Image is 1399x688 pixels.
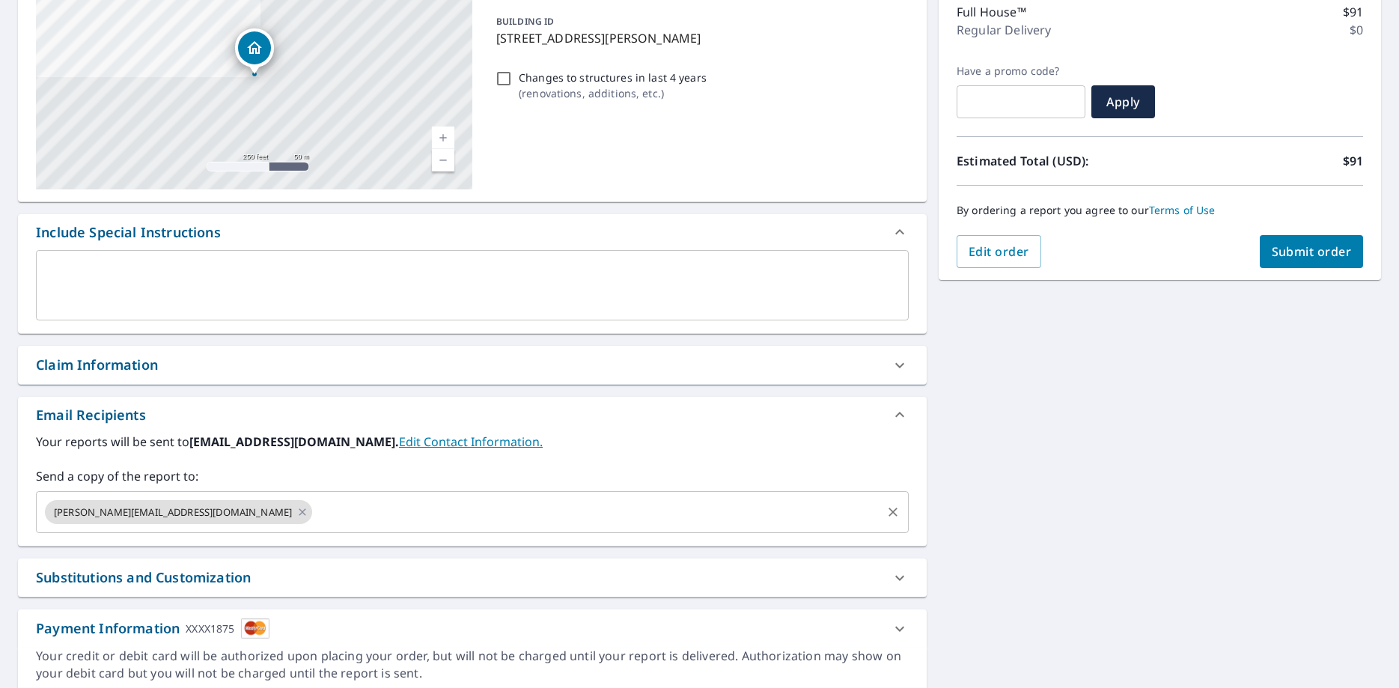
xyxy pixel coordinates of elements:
div: Dropped pin, building 1, Residential property, 14706 Norwood St Overland Park, KS 66224 [235,28,274,75]
div: Email Recipients [18,397,927,433]
div: [PERSON_NAME][EMAIL_ADDRESS][DOMAIN_NAME] [45,500,312,524]
div: Claim Information [18,346,927,384]
p: BUILDING ID [496,15,554,28]
div: Include Special Instructions [36,222,221,243]
div: Email Recipients [36,405,146,425]
p: $91 [1343,3,1363,21]
div: Payment InformationXXXX1875cardImage [18,609,927,648]
div: Substitutions and Customization [18,558,927,597]
a: EditContactInfo [399,433,543,450]
button: Apply [1091,85,1155,118]
div: Payment Information [36,618,269,639]
p: [STREET_ADDRESS][PERSON_NAME] [496,29,903,47]
span: [PERSON_NAME][EMAIL_ADDRESS][DOMAIN_NAME] [45,505,301,520]
b: [EMAIL_ADDRESS][DOMAIN_NAME]. [189,433,399,450]
div: XXXX1875 [186,618,234,639]
p: Changes to structures in last 4 years [519,70,707,85]
button: Submit order [1260,235,1364,268]
a: Current Level 17, Zoom Out [432,149,454,171]
p: $91 [1343,152,1363,170]
img: cardImage [241,618,269,639]
div: Include Special Instructions [18,214,927,250]
span: Edit order [969,243,1029,260]
span: Submit order [1272,243,1352,260]
button: Clear [883,502,903,523]
p: Full House™ [957,3,1026,21]
p: Regular Delivery [957,21,1051,39]
p: By ordering a report you agree to our [957,204,1363,217]
p: $0 [1350,21,1363,39]
label: Send a copy of the report to: [36,467,909,485]
label: Have a promo code? [957,64,1085,78]
p: ( renovations, additions, etc. ) [519,85,707,101]
div: Claim Information [36,355,158,375]
div: Your credit or debit card will be authorized upon placing your order, but will not be charged unt... [36,648,909,682]
div: Substitutions and Customization [36,567,251,588]
label: Your reports will be sent to [36,433,909,451]
span: Apply [1103,94,1143,110]
p: Estimated Total (USD): [957,152,1160,170]
a: Terms of Use [1149,203,1216,217]
a: Current Level 17, Zoom In [432,127,454,149]
button: Edit order [957,235,1041,268]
